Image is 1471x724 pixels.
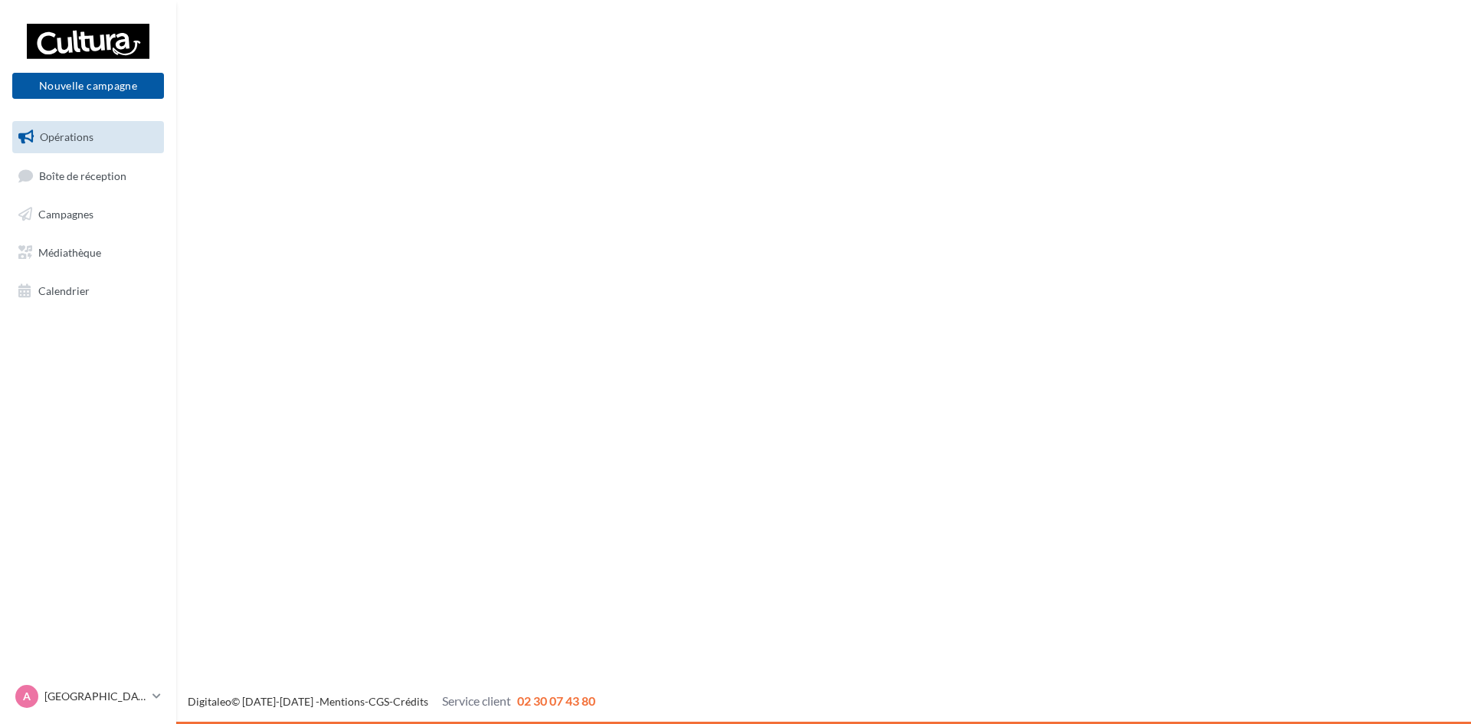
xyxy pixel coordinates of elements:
a: Crédits [393,695,428,708]
span: © [DATE]-[DATE] - - - [188,695,595,708]
a: A [GEOGRAPHIC_DATA] [12,682,164,711]
a: Digitaleo [188,695,231,708]
span: Service client [442,693,511,708]
a: Médiathèque [9,237,167,269]
p: [GEOGRAPHIC_DATA] [44,689,146,704]
a: Mentions [319,695,365,708]
a: CGS [369,695,389,708]
a: Boîte de réception [9,159,167,192]
span: Opérations [40,130,93,143]
a: Calendrier [9,275,167,307]
span: Campagnes [38,208,93,221]
button: Nouvelle campagne [12,73,164,99]
a: Campagnes [9,198,167,231]
a: Opérations [9,121,167,153]
span: Calendrier [38,283,90,296]
span: A [23,689,31,704]
span: Boîte de réception [39,169,126,182]
span: 02 30 07 43 80 [517,693,595,708]
span: Médiathèque [38,246,101,259]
